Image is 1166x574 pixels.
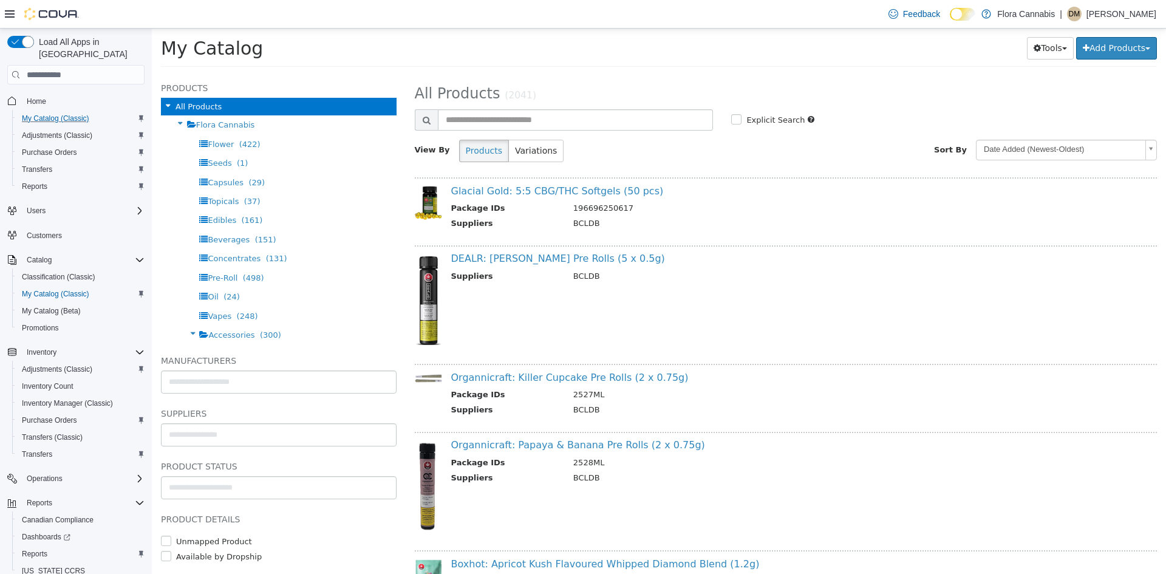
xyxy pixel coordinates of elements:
td: BCLDB [412,189,978,204]
span: Transfers (Classic) [22,432,83,442]
span: Transfers [22,165,52,174]
span: Topicals [56,168,87,177]
a: Organnicraft: Killer Cupcake Pre Rolls (2 x 0.75g) [299,343,537,355]
h5: Suppliers [9,378,245,392]
button: Promotions [12,319,149,337]
span: Reports [22,549,47,559]
span: Operations [22,471,145,486]
button: Customers [2,227,149,244]
button: Catalog [22,253,56,267]
button: Purchase Orders [12,144,149,161]
th: Package IDs [299,428,412,443]
button: Inventory [22,345,61,360]
span: Home [27,97,46,106]
a: Customers [22,228,67,243]
span: Seeds [56,130,80,139]
p: Flora Cannabis [997,7,1055,21]
button: Inventory Manager (Classic) [12,395,149,412]
span: (161) [89,187,111,196]
h5: Product Details [9,483,245,498]
td: BCLDB [412,242,978,257]
td: 2527ML [412,360,978,375]
span: Oil [56,264,66,273]
p: [PERSON_NAME] [1086,7,1156,21]
span: My Catalog [9,9,111,30]
a: Dashboards [12,528,149,545]
th: Suppliers [299,189,412,204]
th: Package IDs [299,174,412,189]
span: Adjustments (Classic) [17,362,145,377]
span: Capsules [56,149,92,159]
span: Catalog [22,253,145,267]
button: Classification (Classic) [12,268,149,285]
span: (422) [87,111,109,120]
span: My Catalog (Beta) [17,304,145,318]
a: Boxhot: Apricot Kush Flavoured Whipped Diamond Blend (1.2g) [299,530,608,541]
th: Suppliers [299,242,412,257]
span: All Products [263,56,349,73]
button: My Catalog (Classic) [12,285,149,302]
span: Purchase Orders [22,148,77,157]
a: Date Added (Newest-Oldest) [824,111,1005,132]
a: Reports [17,179,52,194]
a: Canadian Compliance [17,513,98,527]
a: DEALR: [PERSON_NAME] Pre Rolls (5 x 0.5g) [299,224,513,236]
span: (37) [92,168,109,177]
button: Inventory [2,344,149,361]
button: Adjustments (Classic) [12,361,149,378]
a: Promotions [17,321,64,335]
a: Adjustments (Classic) [17,128,97,143]
h5: Product Status [9,431,245,445]
span: Flora Cannabis [44,92,103,101]
a: My Catalog (Beta) [17,304,86,318]
span: My Catalog (Beta) [22,306,81,316]
span: Transfers (Classic) [17,430,145,445]
img: Cova [24,8,79,20]
span: Classification (Classic) [17,270,145,284]
td: 196696250617 [412,174,978,189]
img: 150 [263,530,290,570]
a: Transfers (Classic) [17,430,87,445]
span: All Products [24,73,70,83]
button: My Catalog (Beta) [12,302,149,319]
span: (300) [108,302,129,311]
span: Purchase Orders [17,145,145,160]
button: My Catalog (Classic) [12,110,149,127]
a: Classification (Classic) [17,270,100,284]
span: Customers [27,231,62,241]
a: Home [22,94,51,109]
a: Organnicraft: Papaya & Banana Pre Rolls (2 x 0.75g) [299,411,553,422]
button: Inventory Count [12,378,149,395]
button: Reports [2,494,149,511]
span: Users [22,203,145,218]
td: 2528ML [412,428,978,443]
span: DM [1069,7,1080,21]
button: Transfers (Classic) [12,429,149,446]
small: (2041) [353,61,384,72]
button: Purchase Orders [12,412,149,429]
button: Reports [12,545,149,562]
a: Adjustments (Classic) [17,362,97,377]
span: Adjustments (Classic) [22,364,92,374]
td: BCLDB [412,443,978,459]
span: Transfers [17,162,145,177]
span: My Catalog (Classic) [22,289,89,299]
span: Classification (Classic) [22,272,95,282]
a: Reports [17,547,52,561]
button: Products [307,111,357,134]
a: My Catalog (Classic) [17,111,94,126]
span: (498) [91,245,112,254]
h5: Manufacturers [9,325,245,340]
span: Adjustments (Classic) [22,131,92,140]
span: Reports [17,179,145,194]
span: Purchase Orders [17,413,145,428]
span: Vapes [56,283,80,292]
img: 150 [263,157,290,191]
span: Inventory Count [22,381,73,391]
button: Catalog [2,251,149,268]
th: Package IDs [299,360,412,375]
a: Transfers [17,447,57,462]
button: Adjustments (Classic) [12,127,149,144]
button: Reports [12,178,149,195]
button: Add Products [924,9,1005,31]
